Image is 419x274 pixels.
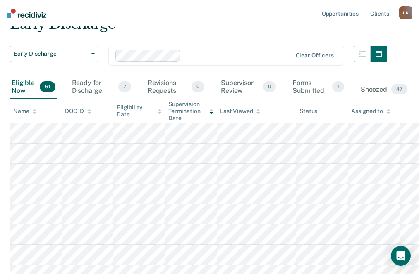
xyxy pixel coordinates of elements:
button: LR [399,6,412,19]
div: Last Viewed [220,108,260,115]
div: Ready for Discharge7 [70,76,133,99]
div: Supervisor Review0 [219,76,278,99]
img: Recidiviz [7,9,46,18]
div: Assigned to [351,108,390,115]
div: Snoozed47 [359,80,409,99]
div: Revisions Requests0 [146,76,206,99]
div: Name [13,108,36,115]
div: Forms Submitted1 [291,76,346,99]
span: 7 [118,81,131,92]
span: 47 [391,84,407,94]
span: 1 [332,81,344,92]
div: Status [299,108,317,115]
div: Eligibility Date [117,104,162,118]
span: 0 [263,81,276,92]
span: Early Discharge [14,50,88,57]
span: 61 [40,81,55,92]
button: Early Discharge [10,46,98,62]
div: Supervision Termination Date [168,101,213,121]
div: Open Intercom Messenger [391,246,411,266]
span: 0 [192,81,204,92]
div: DOC ID [65,108,91,115]
div: Clear officers [296,52,334,59]
div: Early Discharge [10,16,387,39]
div: Eligible Now61 [10,76,57,99]
div: L R [399,6,412,19]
